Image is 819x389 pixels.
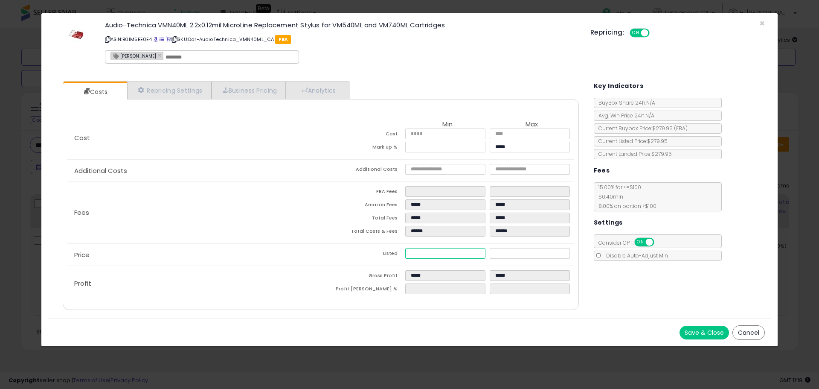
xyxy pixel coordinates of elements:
p: ASIN: B01M5EE0E4 | SKU: Dar-AudioTechnica_VMN40ML_CA [105,32,578,46]
p: Cost [67,135,321,141]
a: BuyBox page [154,36,158,43]
span: ON [635,239,646,246]
span: FBA [275,35,291,44]
span: Current Listed Price: $279.95 [594,137,668,145]
td: Additional Costs [321,164,405,177]
h3: Audio-Technica VMN40ML 2.2x0.12mil MicroLine Replacement Stylus for VM540ML and VM740ML Cartridges [105,22,578,28]
p: Fees [67,209,321,216]
span: [PERSON_NAME] [111,52,156,59]
h5: Repricing: [590,29,624,36]
td: Mark up % [321,142,405,155]
span: × [759,17,765,29]
span: $0.40 min [594,193,623,200]
span: 15.00 % for <= $100 [594,184,656,210]
td: Gross Profit [321,270,405,284]
th: Min [405,121,490,129]
span: Current Buybox Price: [594,125,688,132]
a: Business Pricing [212,82,286,99]
span: ( FBA ) [674,125,688,132]
a: Costs [63,83,126,100]
span: Consider CPT: [594,239,665,246]
span: BuyBox Share 24h: N/A [594,99,655,106]
p: Profit [67,280,321,287]
span: Disable Auto-Adjust Min [602,252,668,259]
td: Profit [PERSON_NAME] % [321,284,405,297]
td: Amazon Fees [321,199,405,213]
h5: Key Indicators [594,81,644,91]
th: Max [490,121,574,129]
a: Analytics [286,82,349,99]
button: Cancel [732,325,765,340]
img: 21tM4cS22VL._SL60_.jpg [64,22,89,47]
a: × [158,51,163,59]
td: Total Costs & Fees [321,226,405,239]
h5: Fees [594,165,610,176]
span: OFF [653,239,666,246]
a: Repricing Settings [127,82,212,99]
a: Your listing only [166,36,171,43]
span: Avg. Win Price 24h: N/A [594,112,654,119]
td: Total Fees [321,213,405,226]
span: ON [630,29,641,37]
h5: Settings [594,217,623,228]
span: OFF [648,29,662,37]
button: Save & Close [680,326,729,339]
span: $279.95 [652,125,688,132]
span: 8.00 % on portion > $100 [594,202,656,210]
td: Cost [321,129,405,142]
a: All offer listings [160,36,164,43]
td: FBA Fees [321,186,405,199]
p: Additional Costs [67,167,321,174]
td: Listed [321,248,405,261]
span: Current Landed Price: $279.95 [594,150,672,158]
p: Price [67,252,321,258]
